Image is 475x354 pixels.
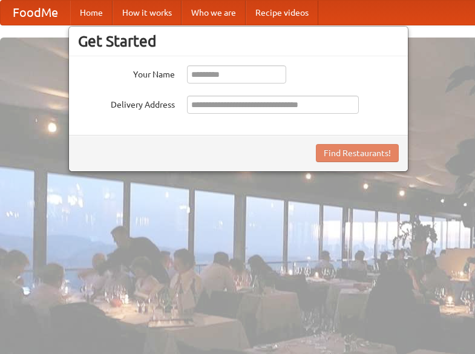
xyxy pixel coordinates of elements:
[182,1,246,25] a: Who we are
[1,1,70,25] a: FoodMe
[78,65,175,80] label: Your Name
[246,1,318,25] a: Recipe videos
[78,96,175,111] label: Delivery Address
[316,144,399,162] button: Find Restaurants!
[70,1,113,25] a: Home
[78,32,399,50] h3: Get Started
[113,1,182,25] a: How it works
